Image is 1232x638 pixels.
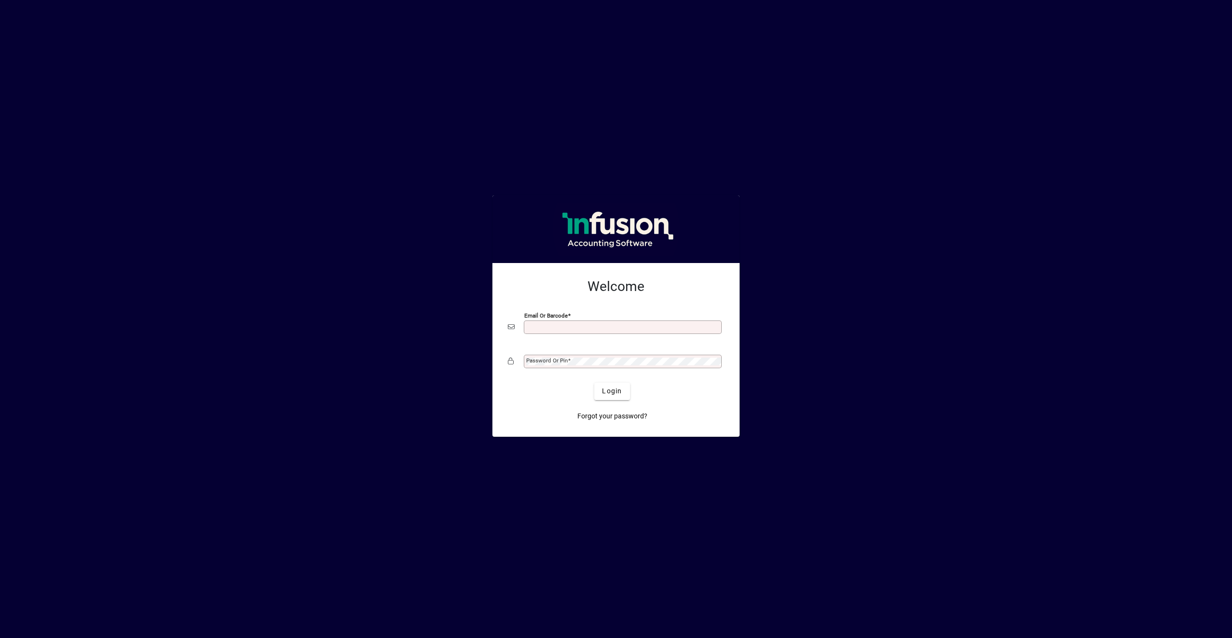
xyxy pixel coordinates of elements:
[524,312,568,319] mat-label: Email or Barcode
[594,383,630,400] button: Login
[508,278,724,295] h2: Welcome
[577,411,647,421] span: Forgot your password?
[526,357,568,364] mat-label: Password or Pin
[602,386,622,396] span: Login
[574,408,651,425] a: Forgot your password?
